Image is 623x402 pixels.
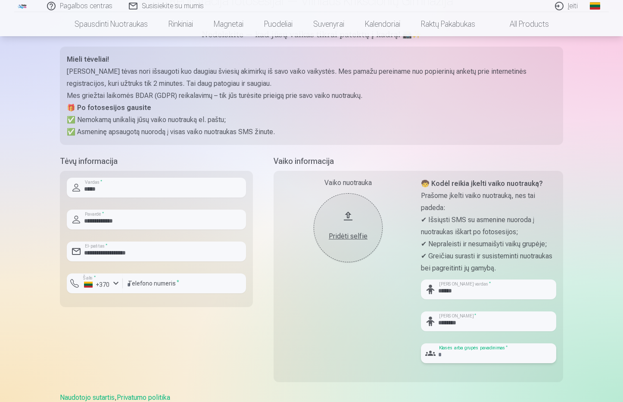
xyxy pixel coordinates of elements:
a: Spausdinti nuotraukas [64,12,158,36]
div: Pridėti selfie [322,231,374,242]
p: Mes griežtai laikomės BDAR (GDPR) reikalavimų – tik jūs turėsite prieigą prie savo vaiko nuotraukų. [67,90,556,102]
div: Vaiko nuotrauka [280,178,416,188]
a: Privatumo politika [117,393,170,402]
h5: Tėvų informacija [60,155,253,167]
button: Pridėti selfie [314,193,383,262]
strong: 🧒 Kodėl reikia įkelti vaiko nuotrauką? [421,179,543,188]
a: Naudotojo sutartis [60,393,115,402]
a: Rinkiniai [158,12,203,36]
a: Suvenyrai [303,12,355,36]
a: Kalendoriai [355,12,411,36]
p: Prašome įkelti vaiko nuotrauką, nes tai padeda: [421,190,556,214]
a: Puodeliai [254,12,303,36]
img: /fa2 [18,3,27,9]
a: All products [486,12,559,36]
a: Raktų pakabukas [411,12,486,36]
p: ✅ Asmeninę apsaugotą nuorodą į visas vaiko nuotraukas SMS žinute. [67,126,556,138]
div: +370 [84,280,110,289]
p: ✔ Išsiųsti SMS su asmenine nuoroda į nuotraukas iškart po fotosesijos; [421,214,556,238]
strong: 🎁 Po fotosesijos gausite [67,104,151,112]
strong: Mieli tėveliai! [67,55,109,63]
p: ✅ Nemokamą unikalią jūsų vaiko nuotrauką el. paštu; [67,114,556,126]
label: Šalis [81,275,98,281]
p: ✔ Nepraleisti ir nesumaišyti vaikų grupėje; [421,238,556,250]
a: Magnetai [203,12,254,36]
p: [PERSON_NAME] tėvas nori išsaugoti kuo daugiau šviesių akimirkų iš savo vaiko vaikystės. Mes pama... [67,66,556,90]
button: Šalis*+370 [67,273,123,293]
p: ✔ Greičiau surasti ir susisteminti nuotraukas bei pagreitinti jų gamybą. [421,250,556,274]
h5: Vaiko informacija [274,155,563,167]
